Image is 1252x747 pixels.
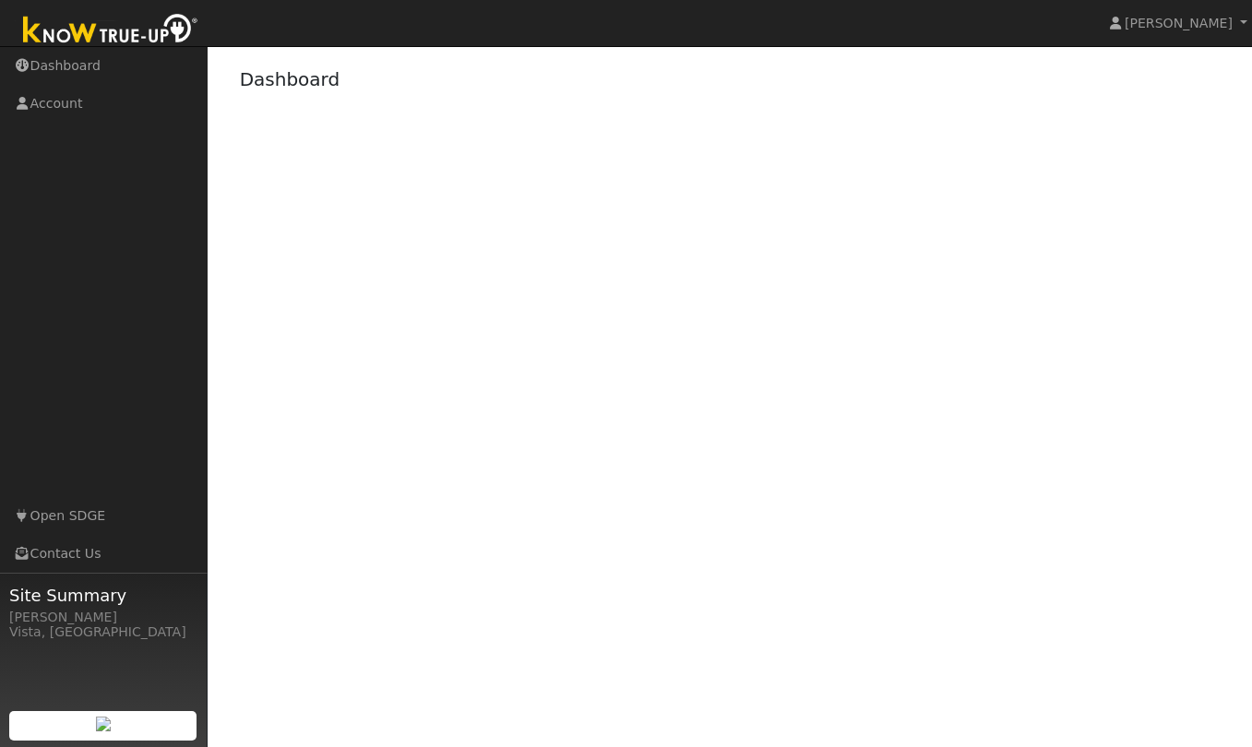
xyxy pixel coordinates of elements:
[14,10,208,52] img: Know True-Up
[1125,16,1233,30] span: [PERSON_NAME]
[96,717,111,731] img: retrieve
[9,583,197,608] span: Site Summary
[9,622,197,642] div: Vista, [GEOGRAPHIC_DATA]
[9,608,197,627] div: [PERSON_NAME]
[240,68,340,90] a: Dashboard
